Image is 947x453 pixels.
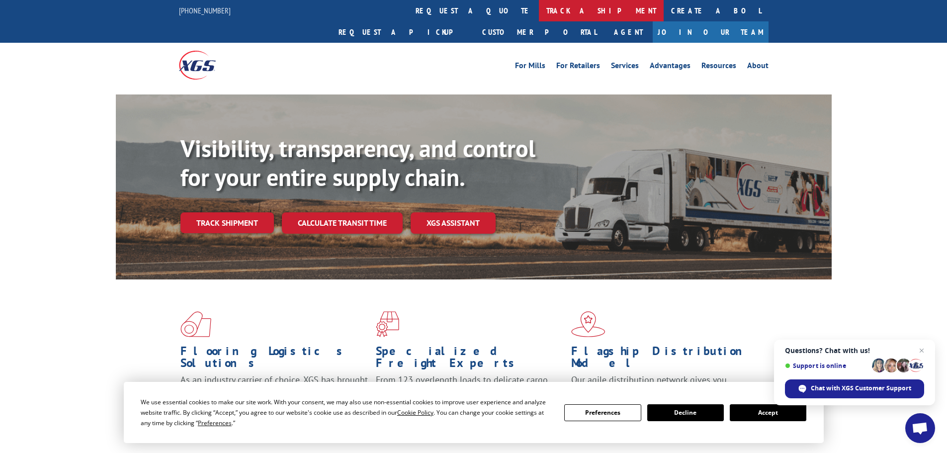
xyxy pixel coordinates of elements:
button: Preferences [564,404,641,421]
img: xgs-icon-focused-on-flooring-red [376,311,399,337]
b: Visibility, transparency, and control for your entire supply chain. [180,133,535,192]
button: Accept [730,404,806,421]
h1: Flagship Distribution Model [571,345,759,374]
a: For Retailers [556,62,600,73]
a: [PHONE_NUMBER] [179,5,231,15]
div: Chat with XGS Customer Support [785,379,924,398]
a: Resources [701,62,736,73]
a: Customer Portal [475,21,604,43]
a: Agent [604,21,653,43]
h1: Flooring Logistics Solutions [180,345,368,374]
span: Preferences [198,419,232,427]
div: We use essential cookies to make our site work. With your consent, we may also use non-essential ... [141,397,552,428]
a: About [747,62,769,73]
a: Join Our Team [653,21,769,43]
a: Request a pickup [331,21,475,43]
div: Open chat [905,413,935,443]
a: For Mills [515,62,545,73]
a: Calculate transit time [282,212,403,234]
img: xgs-icon-flagship-distribution-model-red [571,311,605,337]
span: Our agile distribution network gives you nationwide inventory management on demand. [571,374,754,397]
a: Services [611,62,639,73]
a: Track shipment [180,212,274,233]
img: xgs-icon-total-supply-chain-intelligence-red [180,311,211,337]
div: Cookie Consent Prompt [124,382,824,443]
a: Advantages [650,62,690,73]
h1: Specialized Freight Experts [376,345,564,374]
span: Cookie Policy [397,408,433,417]
button: Decline [647,404,724,421]
a: XGS ASSISTANT [411,212,496,234]
span: Questions? Chat with us! [785,347,924,355]
span: Close chat [916,345,928,357]
span: As an industry carrier of choice, XGS has brought innovation and dedication to flooring logistics... [180,374,368,409]
span: Chat with XGS Customer Support [811,384,911,393]
p: From 123 overlength loads to delicate cargo, our experienced staff knows the best way to move you... [376,374,564,418]
span: Support is online [785,362,868,369]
